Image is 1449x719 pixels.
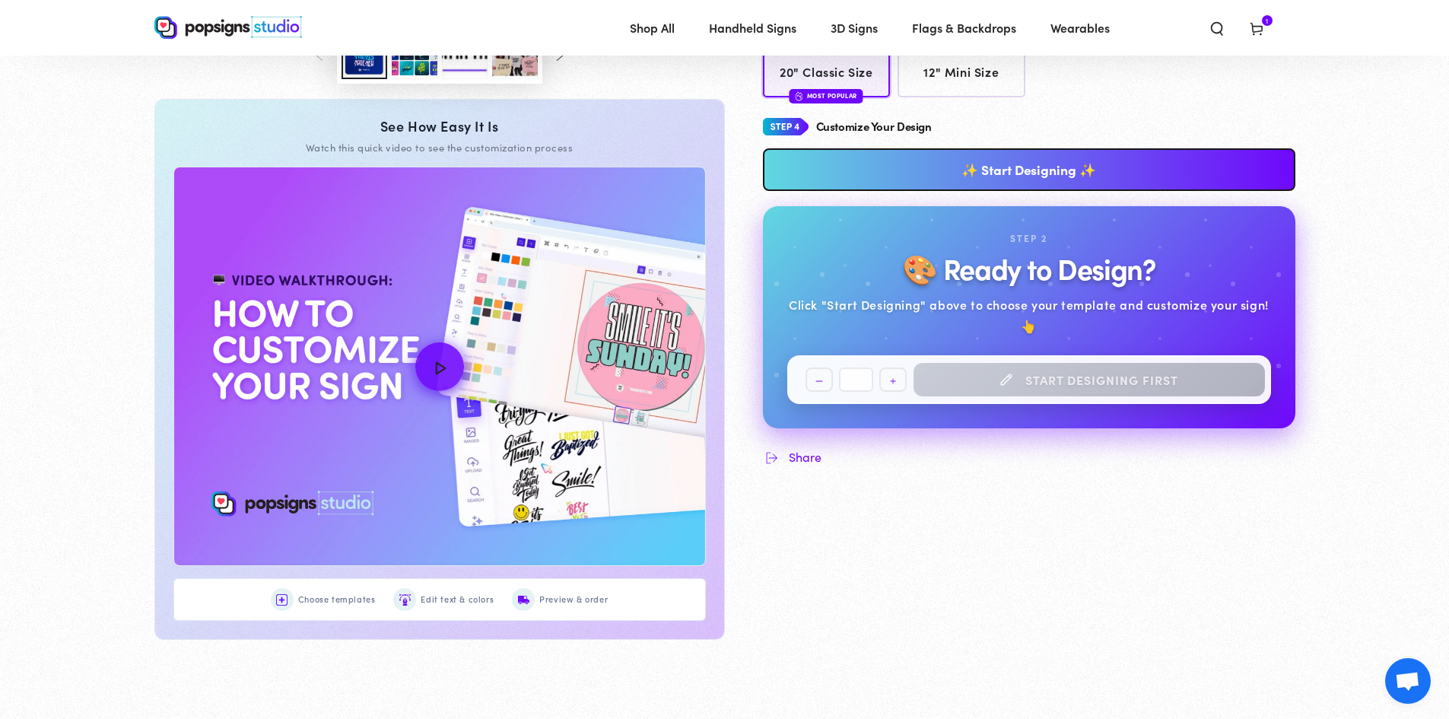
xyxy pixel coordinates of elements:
[173,141,706,154] div: Watch this quick video to see the customization process
[796,91,803,101] img: fire.svg
[787,294,1271,338] div: Click "Start Designing" above to choose your template and customize your sign! 👆
[1385,658,1431,704] a: Open chat
[816,120,932,133] h4: Customize Your Design
[518,594,529,606] img: Preview & order
[174,167,705,565] button: How to Customize Your Design
[154,16,302,39] img: Popsigns Studio
[763,447,821,466] button: Share
[831,17,878,39] span: 3D Signs
[298,592,376,607] span: Choose templates
[709,17,796,39] span: Handheld Signs
[763,148,1295,191] a: ✨ Start Designing ✨
[790,89,863,103] div: Most Popular
[399,594,411,606] img: Edit text & colors
[173,118,706,135] div: See How Easy It Is
[819,8,889,48] a: 3D Signs
[492,33,538,79] button: Load image 5 in gallery view
[763,113,809,141] img: Step 4
[1266,15,1269,26] span: 1
[905,61,1018,83] span: 12" Mini Size
[421,592,494,607] span: Edit text & colors
[342,33,387,79] button: Load image 1 in gallery view
[770,61,883,83] span: 20" Classic Size
[912,17,1016,39] span: Flags & Backdrops
[902,253,1155,284] h2: 🎨 Ready to Design?
[1050,17,1110,39] span: Wearables
[1039,8,1121,48] a: Wearables
[630,17,675,39] span: Shop All
[1197,11,1237,44] summary: Search our site
[303,40,337,73] button: Slide left
[697,8,808,48] a: Handheld Signs
[442,33,488,79] button: Load image 4 in gallery view
[542,40,576,73] button: Slide right
[276,594,288,606] img: Choose templates
[618,8,686,48] a: Shop All
[901,8,1028,48] a: Flags & Backdrops
[1010,231,1047,247] div: Step 2
[789,450,821,464] span: Share
[539,592,608,607] span: Preview & order
[392,33,437,79] button: Load image 3 in gallery view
